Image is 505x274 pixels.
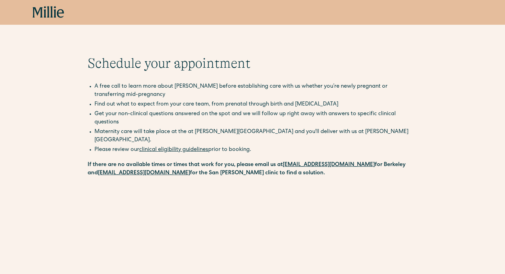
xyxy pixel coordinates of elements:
strong: for the San [PERSON_NAME] clinic to find a solution. [190,171,325,176]
strong: If there are no available times or times that work for you, please email us at [88,162,283,168]
li: Maternity care will take place at the at [PERSON_NAME][GEOGRAPHIC_DATA] and you'll deliver with u... [94,128,417,144]
a: clinical eligibility guidelines [139,147,208,153]
h1: Schedule your appointment [88,55,417,72]
li: Get your non-clinical questions answered on the spot and we will follow up right away with answer... [94,110,417,127]
li: Please review our prior to booking. [94,146,417,154]
a: [EMAIL_ADDRESS][DOMAIN_NAME] [283,162,375,168]
li: Find out what to expect from your care team, from prenatal through birth and [MEDICAL_DATA] [94,100,417,109]
a: [EMAIL_ADDRESS][DOMAIN_NAME] [98,171,190,176]
li: A free call to learn more about [PERSON_NAME] before establishing care with us whether you’re new... [94,83,417,99]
